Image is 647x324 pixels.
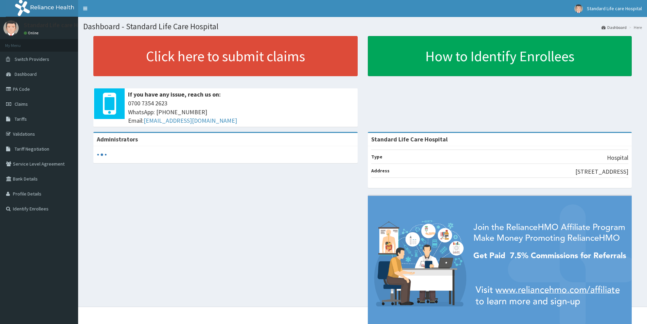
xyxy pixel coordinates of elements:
h1: Dashboard - Standard Life Care Hospital [83,22,642,31]
p: Standard Life care Hospital [24,22,96,28]
span: Tariff Negotiation [15,146,49,152]
strong: Standard Life Care Hospital [371,135,448,143]
span: 0700 7354 2623 WhatsApp: [PHONE_NUMBER] Email: [128,99,354,125]
a: Dashboard [601,24,627,30]
span: Tariffs [15,116,27,122]
span: Switch Providers [15,56,49,62]
a: [EMAIL_ADDRESS][DOMAIN_NAME] [144,117,237,124]
b: If you have any issue, reach us on: [128,90,221,98]
span: Claims [15,101,28,107]
p: Hospital [607,153,628,162]
a: Online [24,31,40,35]
a: Click here to submit claims [93,36,358,76]
a: How to Identify Enrollees [368,36,632,76]
span: Standard Life care Hospital [587,5,642,12]
svg: audio-loading [97,150,107,160]
b: Address [371,168,390,174]
b: Type [371,154,382,160]
img: User Image [3,20,19,36]
p: [STREET_ADDRESS] [575,167,628,176]
b: Administrators [97,135,138,143]
img: User Image [574,4,583,13]
span: Dashboard [15,71,37,77]
li: Here [627,24,642,30]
